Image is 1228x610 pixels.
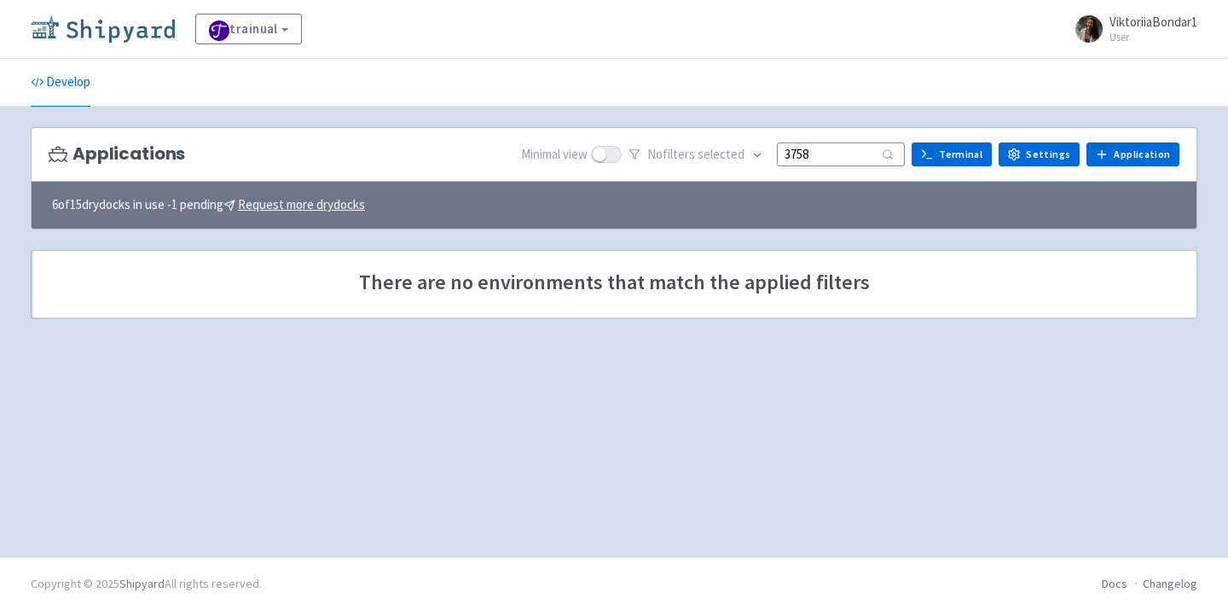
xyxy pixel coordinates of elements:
a: trainual [195,14,302,44]
a: Shipyard [119,576,165,591]
a: Application [1086,142,1179,166]
u: Request more drydocks [238,196,365,212]
a: Terminal [912,142,992,166]
a: Docs [1102,576,1127,591]
a: ViktoriiaBondar1 User [1065,15,1197,43]
a: Changelog [1143,576,1197,591]
span: Minimal view [521,145,588,165]
h3: Applications [49,144,185,164]
small: User [1109,32,1197,43]
a: Develop [31,59,90,107]
span: There are no environments that match the applied filters [52,271,1176,293]
span: No filter s [647,145,744,165]
img: Shipyard logo [31,15,175,43]
span: selected [698,146,744,162]
a: Settings [999,142,1080,166]
span: 6 of 15 drydocks in use - 1 pending [52,195,365,215]
div: Copyright © 2025 All rights reserved. [31,575,262,593]
input: Search... [777,142,905,166]
span: ViktoriiaBondar1 [1109,14,1197,30]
